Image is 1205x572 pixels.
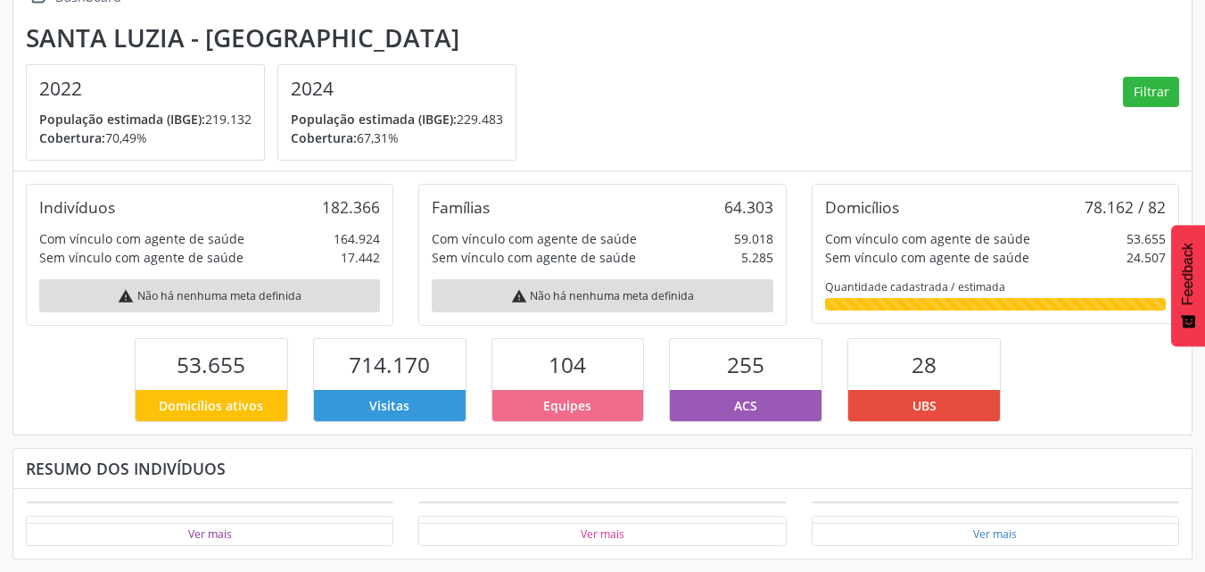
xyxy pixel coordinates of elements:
[291,111,457,128] span: População estimada (IBGE):
[741,248,773,267] div: 5.285
[432,279,772,312] div: Não há nenhuma meta definida
[432,197,490,217] div: Famílias
[432,229,637,248] div: Com vínculo com agente de saúde
[39,248,243,267] div: Sem vínculo com agente de saúde
[187,526,233,543] button: Ver mais
[291,110,503,128] p: 229.483
[1180,243,1196,305] span: Feedback
[39,111,205,128] span: População estimada (IBGE):
[39,197,115,217] div: Indivíduos
[549,350,586,379] span: 104
[1085,197,1166,217] div: 78.162 / 82
[39,229,244,248] div: Com vínculo com agente de saúde
[1127,229,1166,248] div: 53.655
[825,279,1166,294] div: Quantidade cadastrada / estimada
[727,350,764,379] span: 255
[543,396,591,415] span: Equipes
[291,129,357,146] span: Cobertura:
[26,459,1179,478] div: Resumo dos indivíduos
[39,128,252,147] p: 70,49%
[39,110,252,128] p: 219.132
[511,288,527,304] i: warning
[159,396,263,415] span: Domicílios ativos
[734,396,757,415] span: ACS
[39,129,105,146] span: Cobertura:
[825,229,1030,248] div: Com vínculo com agente de saúde
[825,248,1029,267] div: Sem vínculo com agente de saúde
[724,197,773,217] div: 64.303
[322,197,380,217] div: 182.366
[432,248,636,267] div: Sem vínculo com agente de saúde
[1123,77,1179,107] button: Filtrar
[177,350,245,379] span: 53.655
[580,526,625,543] button: Ver mais
[291,78,503,100] h4: 2024
[912,396,937,415] span: UBS
[334,229,380,248] div: 164.924
[118,288,134,304] i: warning
[972,526,1018,543] button: Ver mais
[341,248,380,267] div: 17.442
[369,396,409,415] span: Visitas
[1171,225,1205,346] button: Feedback - Mostrar pesquisa
[39,279,380,312] div: Não há nenhuma meta definida
[912,350,937,379] span: 28
[349,350,430,379] span: 714.170
[39,78,252,100] h4: 2022
[291,128,503,147] p: 67,31%
[26,23,529,53] div: Santa Luzia - [GEOGRAPHIC_DATA]
[1127,248,1166,267] div: 24.507
[734,229,773,248] div: 59.018
[825,197,899,217] div: Domicílios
